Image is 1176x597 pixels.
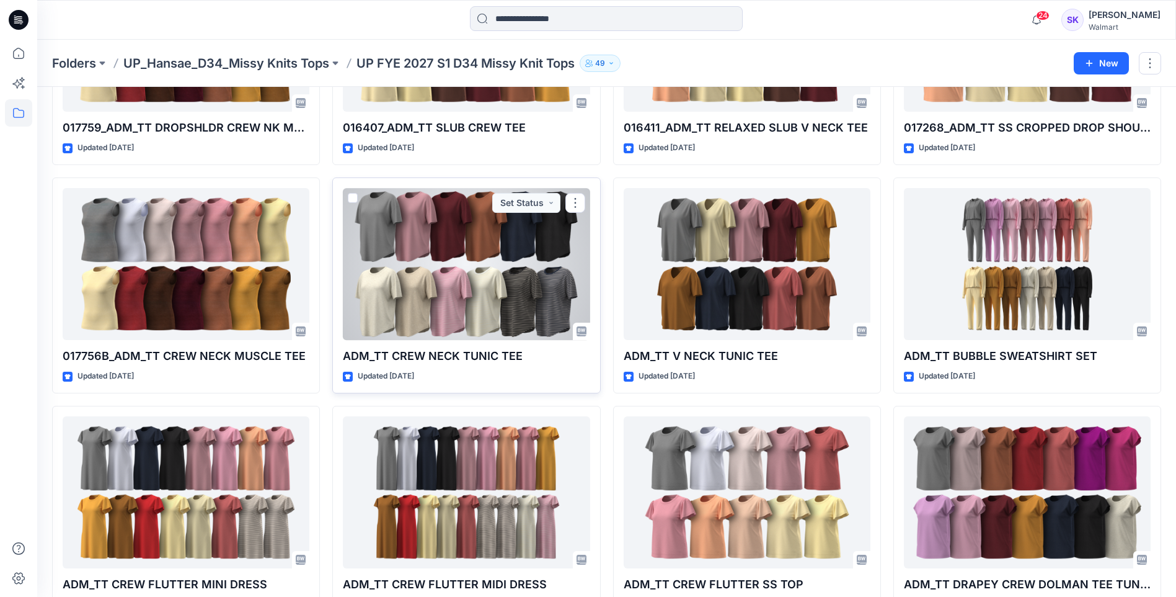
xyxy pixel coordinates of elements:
[904,576,1151,593] p: ADM_TT DRAPEY CREW DOLMAN TEE TUNIC LENGTH
[63,119,309,137] p: 017759_ADM_TT DROPSHLDR CREW NK MUSCLE TEE
[595,56,605,70] p: 49
[358,370,414,383] p: Updated [DATE]
[358,141,414,155] p: Updated [DATE]
[904,188,1151,340] a: ADM_TT BUBBLE SWEATSHIRT SET
[624,119,870,137] p: 016411_ADM_TT RELAXED SLUB V NECK TEE
[1089,7,1161,22] div: [PERSON_NAME]
[63,188,309,340] a: 017756B_ADM_TT CREW NECK MUSCLE TEE
[1089,22,1161,32] div: Walmart
[639,370,695,383] p: Updated [DATE]
[1061,9,1084,31] div: SK
[77,141,134,155] p: Updated [DATE]
[919,370,975,383] p: Updated [DATE]
[52,55,96,72] a: Folders
[639,141,695,155] p: Updated [DATE]
[343,188,590,340] a: ADM_TT CREW NECK TUNIC TEE
[624,348,870,365] p: ADM_TT V NECK TUNIC TEE
[123,55,329,72] a: UP_Hansae_D34_Missy Knits Tops
[343,416,590,568] a: ADM_TT CREW FLUTTER MIDI DRESS
[904,119,1151,137] p: 017268_ADM_TT SS CROPPED DROP SHOULDER TEE
[624,188,870,340] a: ADM_TT V NECK TUNIC TEE
[919,141,975,155] p: Updated [DATE]
[1074,52,1129,74] button: New
[63,416,309,568] a: ADM_TT CREW FLUTTER MINI DRESS
[77,370,134,383] p: Updated [DATE]
[624,576,870,593] p: ADM_TT CREW FLUTTER SS TOP
[624,416,870,568] a: ADM_TT CREW FLUTTER SS TOP
[343,348,590,365] p: ADM_TT CREW NECK TUNIC TEE
[63,576,309,593] p: ADM_TT CREW FLUTTER MINI DRESS
[904,416,1151,568] a: ADM_TT DRAPEY CREW DOLMAN TEE TUNIC LENGTH
[1036,11,1050,20] span: 24
[63,348,309,365] p: 017756B_ADM_TT CREW NECK MUSCLE TEE
[343,119,590,137] p: 016407_ADM_TT SLUB CREW TEE
[580,55,621,72] button: 49
[356,55,575,72] p: UP FYE 2027 S1 D34 Missy Knit Tops
[343,576,590,593] p: ADM_TT CREW FLUTTER MIDI DRESS
[904,348,1151,365] p: ADM_TT BUBBLE SWEATSHIRT SET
